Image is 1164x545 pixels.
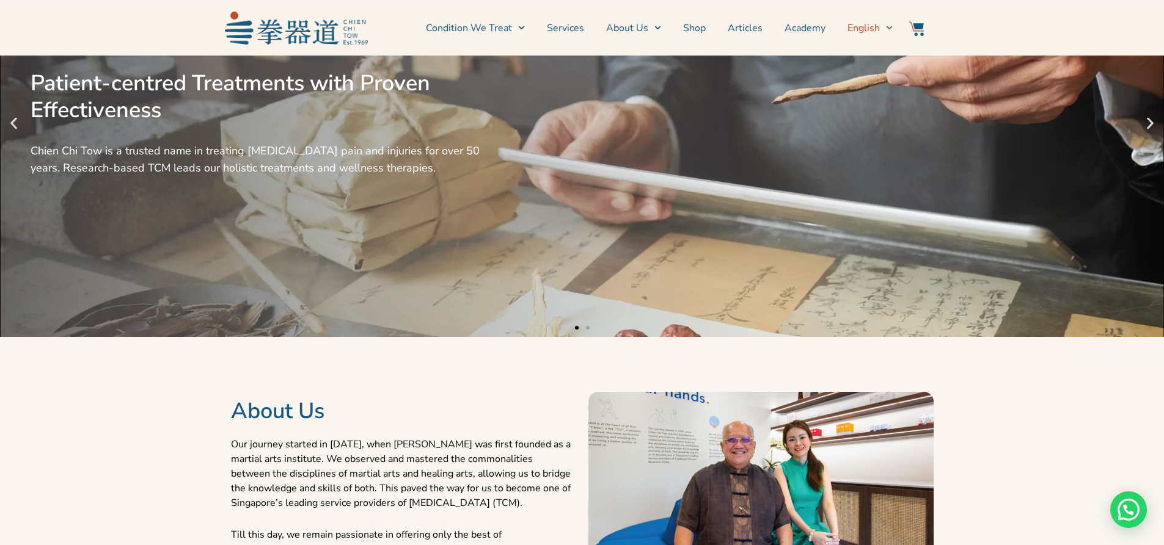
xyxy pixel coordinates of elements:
a: Academy [785,13,825,43]
a: Services [547,13,584,43]
div: Patient-centred Treatments with Proven Effectiveness [31,70,483,124]
a: Condition We Treat [426,13,525,43]
a: About Us [606,13,661,43]
p: Our journey started in [DATE], when [PERSON_NAME] was first founded as a martial arts institute. ... [231,437,576,510]
span: Go to slide 2 [586,326,590,330]
div: Previous slide [6,116,21,131]
div: Chien Chi Tow is a trusted name in treating [MEDICAL_DATA] pain and injuries for over 50 years. R... [31,142,483,176]
span: English [847,21,880,35]
div: Next slide [1143,116,1158,131]
span: Go to slide 1 [575,326,579,330]
img: Website Icon-03 [909,21,924,36]
a: Shop [683,13,706,43]
nav: Menu [374,13,893,43]
h2: About Us [231,398,576,425]
a: English [847,13,893,43]
a: Articles [728,13,763,43]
